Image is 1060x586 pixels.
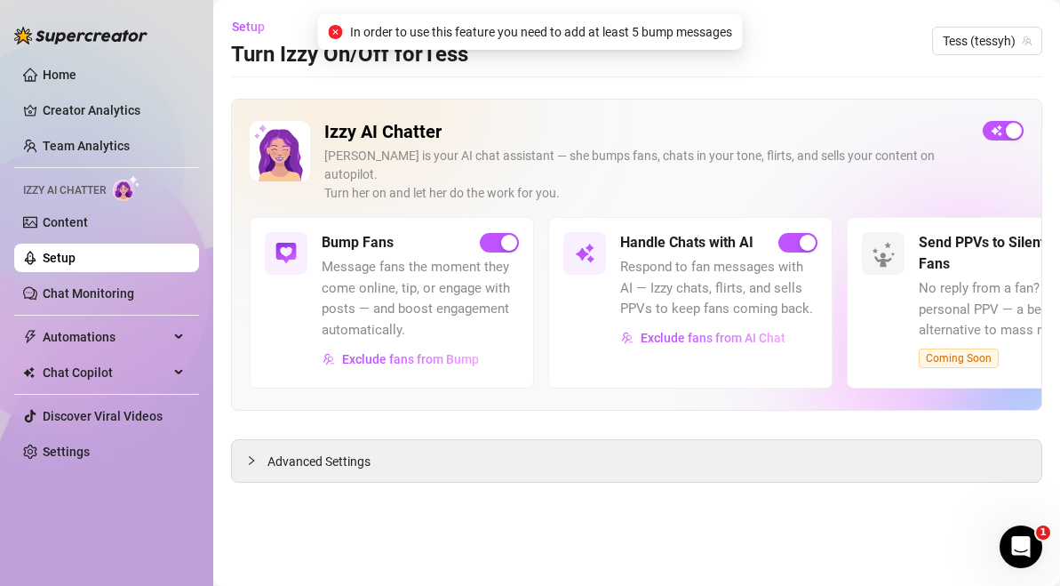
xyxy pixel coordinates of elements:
[231,41,468,69] h3: Turn Izzy On/Off for Tess
[23,182,106,199] span: Izzy AI Chatter
[620,232,753,253] h5: Handle Chats with AI
[872,242,900,270] img: silent-fans-ppv-o-N6Mmdf.svg
[1022,36,1032,46] span: team
[250,121,310,181] img: Izzy AI Chatter
[43,358,169,387] span: Chat Copilot
[43,409,163,423] a: Discover Viral Videos
[267,452,371,471] span: Advanced Settings
[43,139,130,153] a: Team Analytics
[23,366,35,379] img: Chat Copilot
[324,147,968,203] div: [PERSON_NAME] is your AI chat assistant — she bumps fans, chats in your tone, flirts, and sells y...
[231,12,279,41] button: Setup
[322,232,394,253] h5: Bump Fans
[322,345,480,373] button: Exclude fans from Bump
[232,20,265,34] span: Setup
[43,445,90,459] a: Settings
[23,330,37,344] span: thunderbolt
[620,257,817,320] span: Respond to fan messages with AI — Izzy chats, flirts, and sells PPVs to keep fans coming back.
[43,286,134,301] a: Chat Monitoring
[323,353,335,365] img: svg%3e
[113,175,140,201] img: AI Chatter
[350,22,732,42] span: In order to use this feature you need to add at least 5 bump messages
[43,215,88,229] a: Content
[14,27,147,44] img: logo-BBDzfeDw.svg
[620,324,786,352] button: Exclude fans from AI Chat
[43,323,169,351] span: Automations
[246,455,257,466] span: collapsed
[275,243,297,264] img: svg%3e
[43,68,76,82] a: Home
[943,28,1032,54] span: Tess (tessyh)
[324,121,968,143] h2: Izzy AI Chatter
[342,352,479,366] span: Exclude fans from Bump
[621,332,634,344] img: svg%3e
[574,243,595,264] img: svg%3e
[322,257,519,341] span: Message fans the moment they come online, tip, or engage with posts — and boost engagement automa...
[919,349,999,368] span: Coming Soon
[1000,526,1042,568] iframe: Intercom live chat
[43,96,185,124] a: Creator Analytics
[329,25,343,39] span: close-circle
[641,331,785,345] span: Exclude fans from AI Chat
[246,451,267,470] div: collapsed
[1036,526,1050,540] span: 1
[43,251,76,265] a: Setup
